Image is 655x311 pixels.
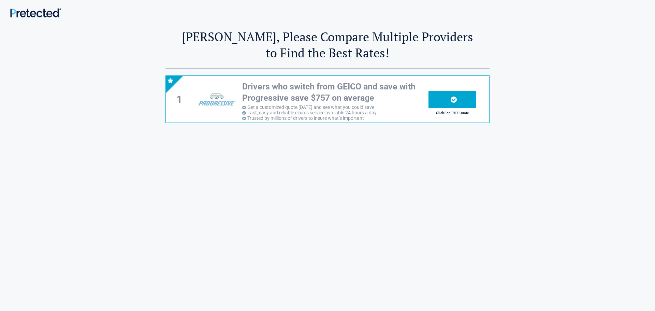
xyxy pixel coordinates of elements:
img: progressive's logo [195,89,239,110]
li: Trusted by millions of drivers to insure what’s important [242,115,428,121]
div: 1 [173,92,189,107]
li: Fast, easy and reliable claims service available 24 hours a day [242,110,428,115]
h2: [PERSON_NAME], Please Compare Multiple Providers to Find the Best Rates! [165,29,490,61]
h3: Drivers who switch from GEICO and save with Progressive save $757 on average [242,81,428,103]
li: Get a customized quote [DATE] and see what you could save [242,104,428,110]
h2: Click For FREE Quote [428,111,476,115]
img: Main Logo [10,8,61,17]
